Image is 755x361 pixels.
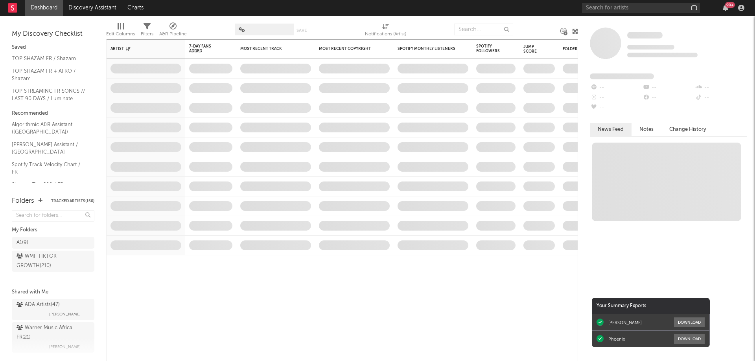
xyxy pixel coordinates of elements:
[674,317,705,327] button: Download
[12,210,94,222] input: Search for folders...
[12,67,87,83] a: TOP SHAZAM FR + AFRO / Shazam
[12,237,94,249] a: A1(9)
[627,32,663,38] span: Some Artist
[12,288,94,297] div: Shared with Me
[398,46,457,51] div: Spotify Monthly Listeners
[12,120,87,136] a: Algorithmic A&R Assistant ([GEOGRAPHIC_DATA])
[608,320,642,325] div: [PERSON_NAME]
[141,29,153,39] div: Filters
[12,29,94,39] div: My Discovery Checklist
[12,109,94,118] div: Recommended
[12,140,87,156] a: [PERSON_NAME] Assistant / [GEOGRAPHIC_DATA]
[674,334,705,344] button: Download
[695,93,747,103] div: --
[106,20,135,42] div: Edit Columns
[523,44,543,54] div: Jump Score
[12,160,87,176] a: Spotify Track Velocity Chart / FR
[695,82,747,93] div: --
[49,342,81,352] span: [PERSON_NAME]
[17,300,60,310] div: ADA Artists ( 47 )
[723,5,728,11] button: 99+
[12,54,87,63] a: TOP SHAZAM FR / Shazam
[159,20,187,42] div: A&R Pipeline
[454,24,513,35] input: Search...
[582,3,700,13] input: Search for artists
[661,123,714,136] button: Change History
[49,310,81,319] span: [PERSON_NAME]
[12,299,94,320] a: ADA Artists(47)[PERSON_NAME]
[17,252,72,271] div: WMF TIKTOK GROWTH ( 210 )
[642,82,694,93] div: --
[12,180,87,189] a: Shazam Top 200 / FR
[608,336,625,342] div: Phoenix
[365,29,406,39] div: Notifications (Artist)
[12,196,34,206] div: Folders
[12,322,94,353] a: Warner Music Africa FR(21)[PERSON_NAME]
[642,93,694,103] div: --
[627,31,663,39] a: Some Artist
[17,323,88,342] div: Warner Music Africa FR ( 21 )
[17,238,28,247] div: A1 ( 9 )
[12,43,94,52] div: Saved
[240,46,299,51] div: Most Recent Track
[319,46,378,51] div: Most Recent Copyright
[627,53,698,57] span: 0 fans last week
[590,103,642,113] div: --
[189,44,221,53] span: 7-Day Fans Added
[365,20,406,42] div: Notifications (Artist)
[592,298,710,314] div: Your Summary Exports
[12,225,94,235] div: My Folders
[159,29,187,39] div: A&R Pipeline
[12,87,87,103] a: TOP STREAMING FR SONGS // LAST 90 DAYS / Luminate
[590,73,654,79] span: Fans Added by Platform
[627,45,674,49] span: Tracking Since: [DATE]
[110,46,169,51] div: Artist
[590,123,632,136] button: News Feed
[12,251,94,272] a: WMF TIKTOK GROWTH(210)
[725,2,735,8] div: 99 +
[106,29,135,39] div: Edit Columns
[141,20,153,42] div: Filters
[51,199,94,203] button: Tracked Artists(150)
[476,44,504,53] div: Spotify Followers
[590,82,642,93] div: --
[296,28,307,33] button: Save
[632,123,661,136] button: Notes
[563,47,622,51] div: Folders
[590,93,642,103] div: --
